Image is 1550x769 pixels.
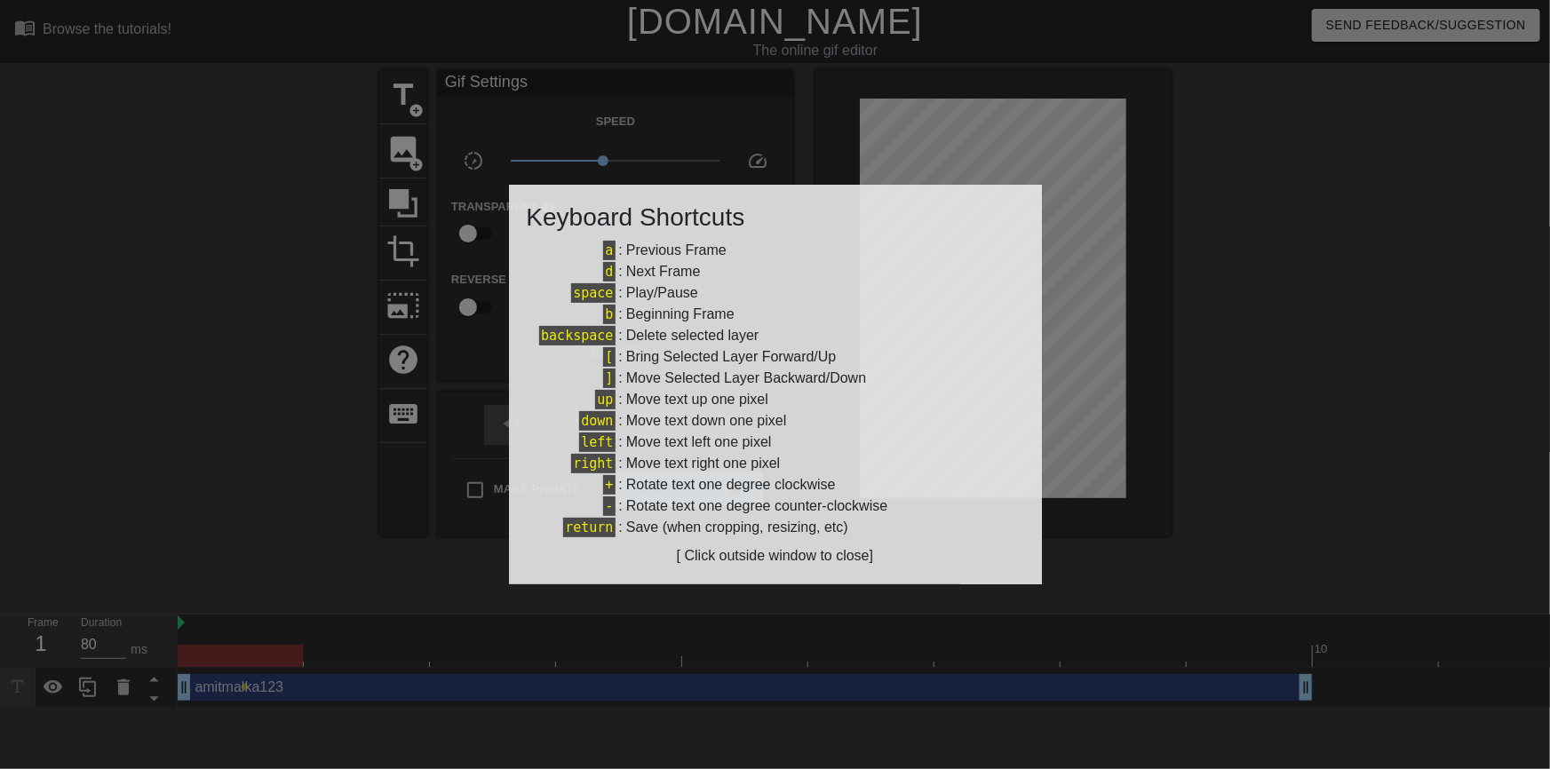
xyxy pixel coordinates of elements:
div: : [527,368,1024,389]
div: Bring Selected Layer Forward/Up [626,346,837,368]
div: : [527,304,1024,325]
div: Move text up one pixel [626,389,768,410]
div: Move Selected Layer Backward/Down [626,368,866,389]
span: space [571,283,615,303]
span: left [579,432,615,452]
div: : [527,410,1024,432]
div: Rotate text one degree counter-clockwise [626,495,887,517]
div: : [527,325,1024,346]
div: : [527,282,1024,304]
div: : [527,346,1024,368]
span: a [603,241,615,260]
div: Play/Pause [626,282,698,304]
div: Move text right one pixel [626,453,780,474]
span: down [579,411,615,431]
div: : [527,389,1024,410]
div: Save (when cropping, resizing, etc) [626,517,848,538]
div: : [527,517,1024,538]
span: return [563,518,615,537]
h3: Keyboard Shortcuts [527,202,1024,233]
span: - [603,496,615,516]
div: : [527,453,1024,474]
span: + [603,475,615,495]
span: up [595,390,615,409]
span: right [571,454,615,473]
div: : [527,240,1024,261]
div: [ Click outside window to close] [527,545,1024,567]
span: d [603,262,615,281]
div: : [527,495,1024,517]
span: [ [603,347,615,367]
div: Beginning Frame [626,304,735,325]
div: : [527,432,1024,453]
div: Previous Frame [626,240,727,261]
div: Next Frame [626,261,701,282]
span: backspace [539,326,615,345]
div: Move text left one pixel [626,432,772,453]
div: Move text down one pixel [626,410,787,432]
span: b [603,305,615,324]
span: ] [603,369,615,388]
div: Rotate text one degree clockwise [626,474,836,495]
div: : [527,474,1024,495]
div: : [527,261,1024,282]
div: Delete selected layer [626,325,759,346]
